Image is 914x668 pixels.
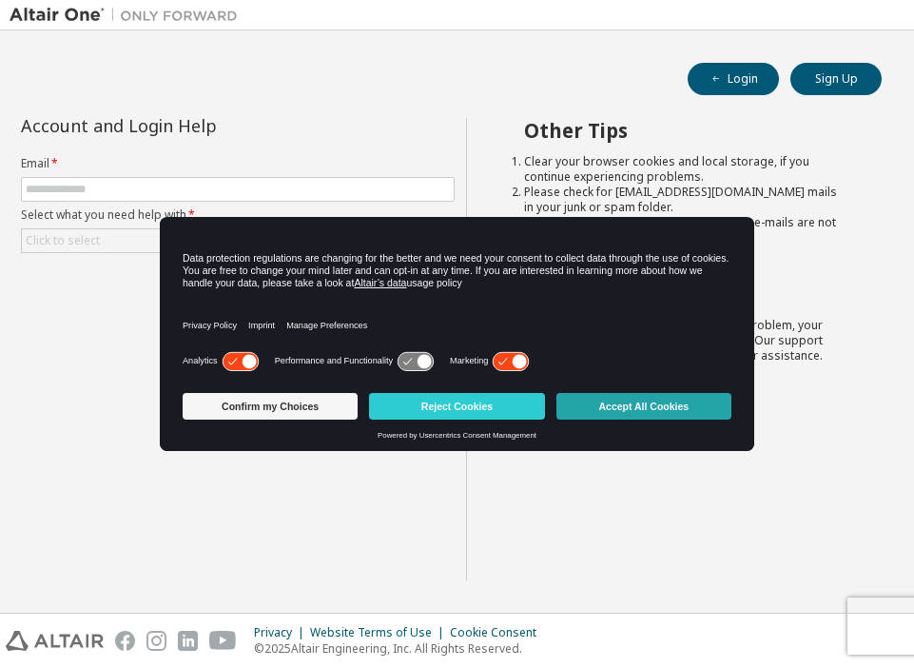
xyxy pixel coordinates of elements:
[688,63,779,95] button: Login
[450,625,548,640] div: Cookie Consent
[790,63,882,95] button: Sign Up
[310,625,450,640] div: Website Terms of Use
[21,118,368,133] div: Account and Login Help
[146,631,166,651] img: instagram.svg
[524,215,847,246] li: Please verify that the links in the activation e-mails are not expired.
[178,631,198,651] img: linkedin.svg
[524,118,847,143] h2: Other Tips
[22,229,454,252] div: Click to select
[254,640,548,657] p: © 2025 Altair Engineering, Inc. All Rights Reserved.
[26,233,100,248] div: Click to select
[115,631,135,651] img: facebook.svg
[21,207,455,223] label: Select what you need help with
[10,6,247,25] img: Altair One
[6,631,104,651] img: altair_logo.svg
[21,156,455,171] label: Email
[524,154,847,185] li: Clear your browser cookies and local storage, if you continue experiencing problems.
[524,185,847,215] li: Please check for [EMAIL_ADDRESS][DOMAIN_NAME] mails in your junk or spam folder.
[209,631,237,651] img: youtube.svg
[254,625,310,640] div: Privacy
